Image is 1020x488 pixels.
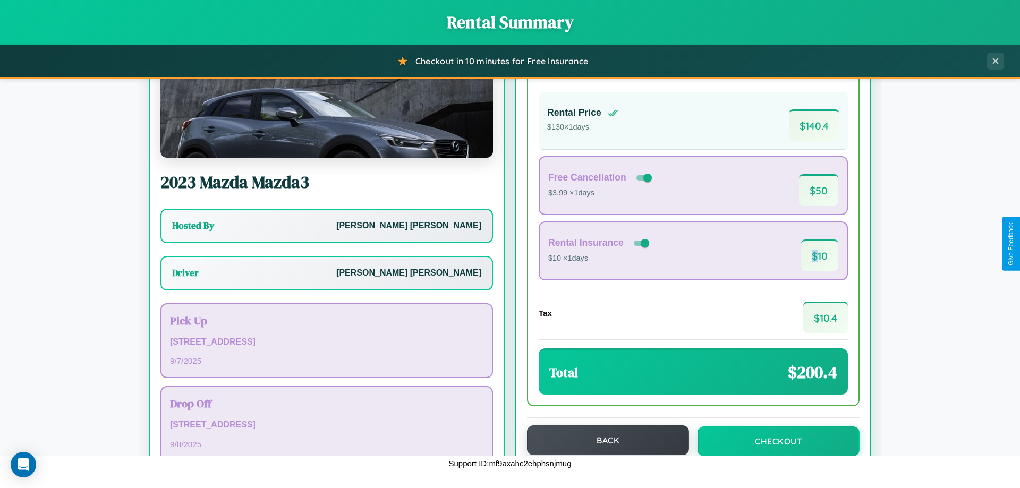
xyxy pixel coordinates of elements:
[11,11,1009,34] h1: Rental Summary
[170,354,483,368] p: 9 / 7 / 2025
[801,239,838,271] span: $ 10
[549,364,578,381] h3: Total
[172,219,214,232] h3: Hosted By
[548,172,626,183] h4: Free Cancellation
[11,452,36,477] div: Open Intercom Messenger
[698,426,860,456] button: Checkout
[799,174,838,206] span: $ 50
[160,170,493,194] h2: 2023 Mazda Mazda3
[548,237,624,249] h4: Rental Insurance
[172,267,199,279] h3: Driver
[170,417,483,433] p: [STREET_ADDRESS]
[160,52,493,158] img: Mazda Mazda3
[449,456,572,470] p: Support ID: mf9axahc2ehphsnjmug
[789,109,839,141] span: $ 140.4
[415,56,588,66] span: Checkout in 10 minutes for Free Insurance
[803,302,848,333] span: $ 10.4
[336,266,481,281] p: [PERSON_NAME] [PERSON_NAME]
[539,309,552,318] h4: Tax
[170,313,483,328] h3: Pick Up
[170,396,483,411] h3: Drop Off
[1007,222,1015,266] div: Give Feedback
[547,121,618,134] p: $ 130 × 1 days
[548,252,651,266] p: $10 × 1 days
[527,425,689,455] button: Back
[170,335,483,350] p: [STREET_ADDRESS]
[548,186,654,200] p: $3.99 × 1 days
[170,437,483,451] p: 9 / 8 / 2025
[336,218,481,234] p: [PERSON_NAME] [PERSON_NAME]
[547,107,601,118] h4: Rental Price
[788,361,837,384] span: $ 200.4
